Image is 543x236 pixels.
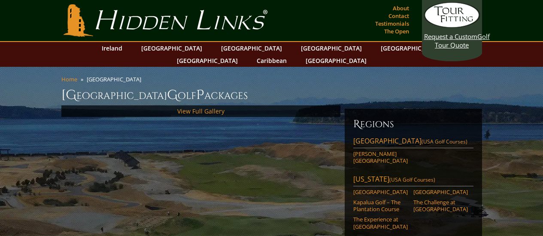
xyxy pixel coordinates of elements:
a: [PERSON_NAME][GEOGRAPHIC_DATA] [353,150,408,164]
a: [GEOGRAPHIC_DATA](USA Golf Courses) [353,136,473,148]
a: Caribbean [252,54,291,67]
a: The Open [382,25,411,37]
a: Kapalua Golf – The Plantation Course [353,199,408,213]
h6: Regions [353,117,473,131]
a: [GEOGRAPHIC_DATA] [413,188,468,195]
span: G [167,87,178,104]
span: (USA Golf Courses) [422,138,467,145]
a: [GEOGRAPHIC_DATA] [217,42,286,54]
a: Contact [386,10,411,22]
a: View Full Gallery [177,107,224,115]
a: [GEOGRAPHIC_DATA] [173,54,242,67]
a: [GEOGRAPHIC_DATA] [137,42,206,54]
a: About [391,2,411,14]
a: [GEOGRAPHIC_DATA] [301,54,371,67]
li: [GEOGRAPHIC_DATA] [87,75,145,83]
a: [GEOGRAPHIC_DATA] [376,42,446,54]
a: Home [61,75,77,83]
span: Request a Custom [424,32,477,41]
a: Ireland [97,42,127,54]
h1: [GEOGRAPHIC_DATA] olf ackages [61,87,482,104]
a: Request a CustomGolf Tour Quote [424,2,480,49]
span: (USA Golf Courses) [389,176,435,183]
a: [US_STATE](USA Golf Courses) [353,174,473,186]
a: [GEOGRAPHIC_DATA] [297,42,366,54]
a: [GEOGRAPHIC_DATA] [353,188,408,195]
span: P [196,87,204,104]
a: The Experience at [GEOGRAPHIC_DATA] [353,216,408,230]
a: The Challenge at [GEOGRAPHIC_DATA] [413,199,468,213]
a: Testimonials [373,18,411,30]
